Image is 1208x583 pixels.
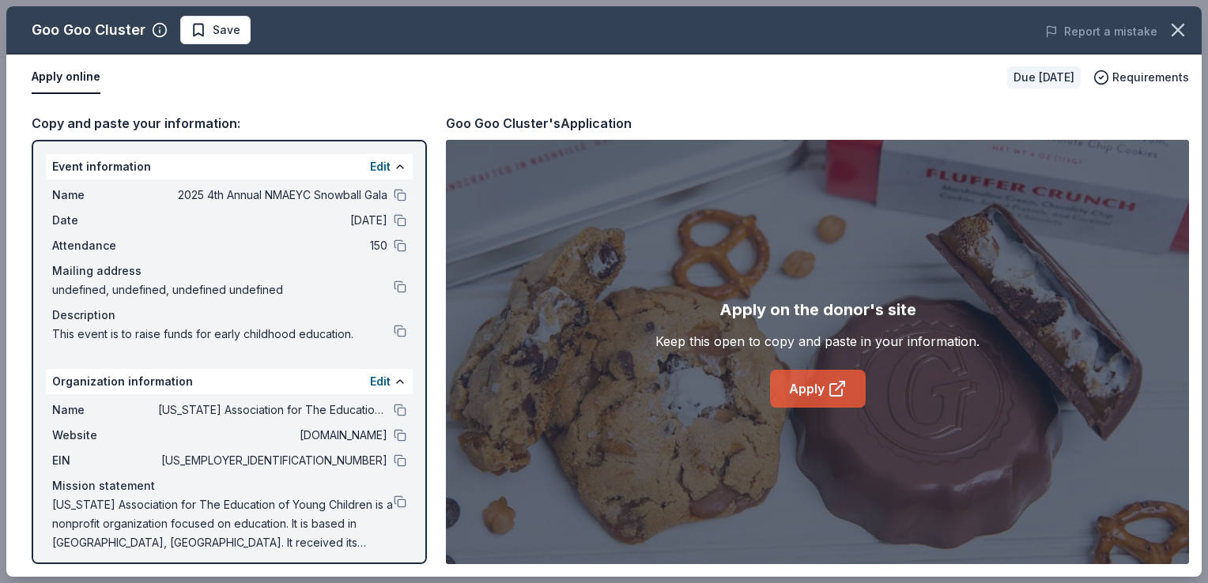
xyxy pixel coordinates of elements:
span: [US_EMPLOYER_IDENTIFICATION_NUMBER] [158,451,387,470]
div: Description [52,306,406,325]
span: [US_STATE] Association for The Education of Young Children is a nonprofit organization focused on... [52,495,394,552]
span: [DOMAIN_NAME] [158,426,387,445]
span: [US_STATE] Association for The Education of Young Children [158,401,387,419]
span: Website [52,426,158,445]
span: Name [52,401,158,419]
span: 150 [158,236,387,255]
div: Apply on the donor's site [719,297,916,322]
button: Report a mistake [1045,22,1157,41]
span: undefined, undefined, undefined undefined [52,280,394,299]
button: Edit [370,157,391,176]
button: Apply online [32,61,100,94]
a: Apply [770,370,866,408]
div: Mailing address [52,261,406,280]
span: Save [213,21,240,39]
div: Goo Goo Cluster's Application [446,113,632,134]
div: Due [DATE] [1007,66,1081,88]
div: Goo Goo Cluster [32,17,145,43]
span: Date [52,211,158,230]
div: Copy and paste your information: [32,113,427,134]
div: Mission statement [52,476,406,495]
span: [DATE] [158,211,387,230]
span: This event is to raise funds for early childhood education. [52,325,394,344]
div: Event information [46,154,413,179]
button: Edit [370,372,391,391]
div: Keep this open to copy and paste in your information. [655,332,980,351]
span: Requirements [1112,68,1189,87]
div: Organization information [46,369,413,394]
span: Attendance [52,236,158,255]
button: Requirements [1093,68,1189,87]
span: EIN [52,451,158,470]
button: Save [180,16,251,44]
span: 2025 4th Annual NMAEYC Snowball Gala [158,186,387,205]
span: Name [52,186,158,205]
